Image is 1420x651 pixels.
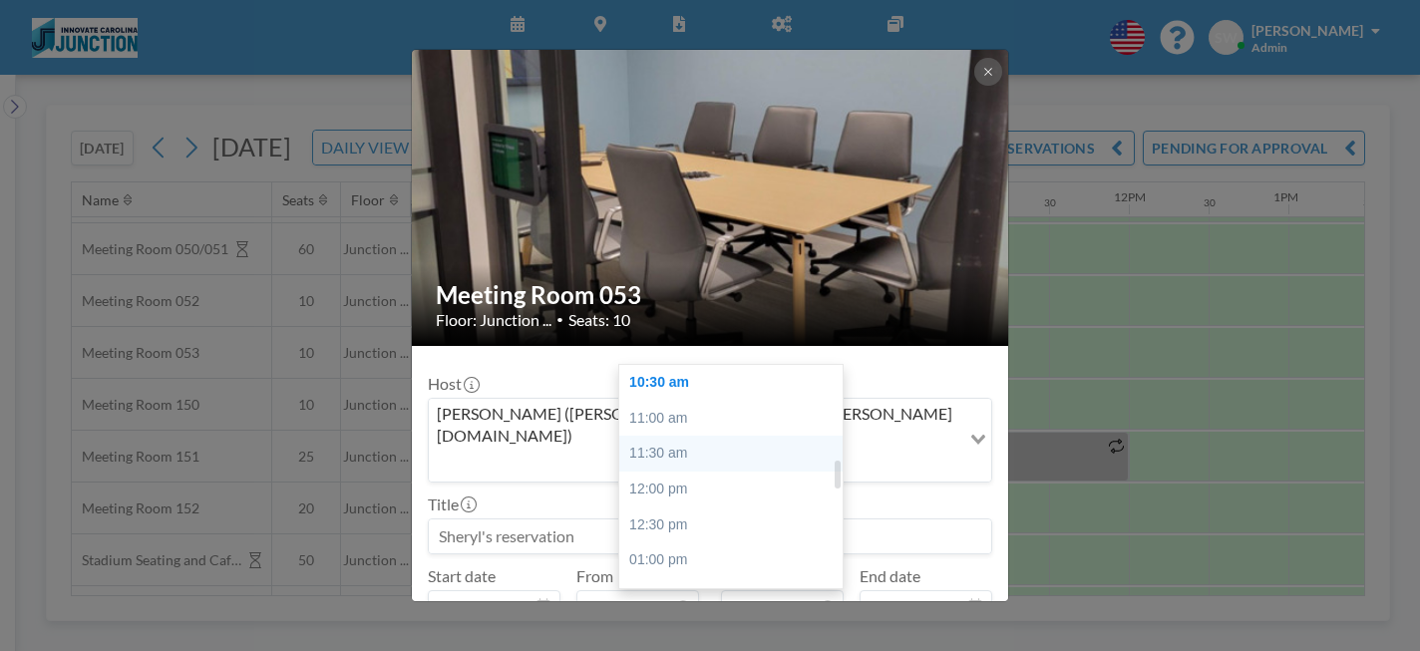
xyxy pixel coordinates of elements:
[429,399,991,482] div: Search for option
[860,566,920,586] label: End date
[619,507,843,543] div: 12:30 pm
[619,472,843,507] div: 12:00 pm
[619,542,843,578] div: 01:00 pm
[433,403,956,448] span: [PERSON_NAME] ([PERSON_NAME][EMAIL_ADDRESS][PERSON_NAME][DOMAIN_NAME])
[619,365,843,401] div: 10:30 am
[707,573,713,617] span: -
[568,310,630,330] span: Seats: 10
[576,566,613,586] label: From
[619,578,843,614] div: 01:30 pm
[619,401,843,437] div: 11:00 am
[429,519,991,553] input: Sheryl's reservation
[428,374,478,394] label: Host
[556,312,563,327] span: •
[436,310,551,330] span: Floor: Junction ...
[436,280,986,310] h2: Meeting Room 053
[428,494,475,514] label: Title
[619,436,843,472] div: 11:30 am
[412,48,1010,348] img: 537.jpg
[431,452,958,478] input: Search for option
[428,566,496,586] label: Start date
